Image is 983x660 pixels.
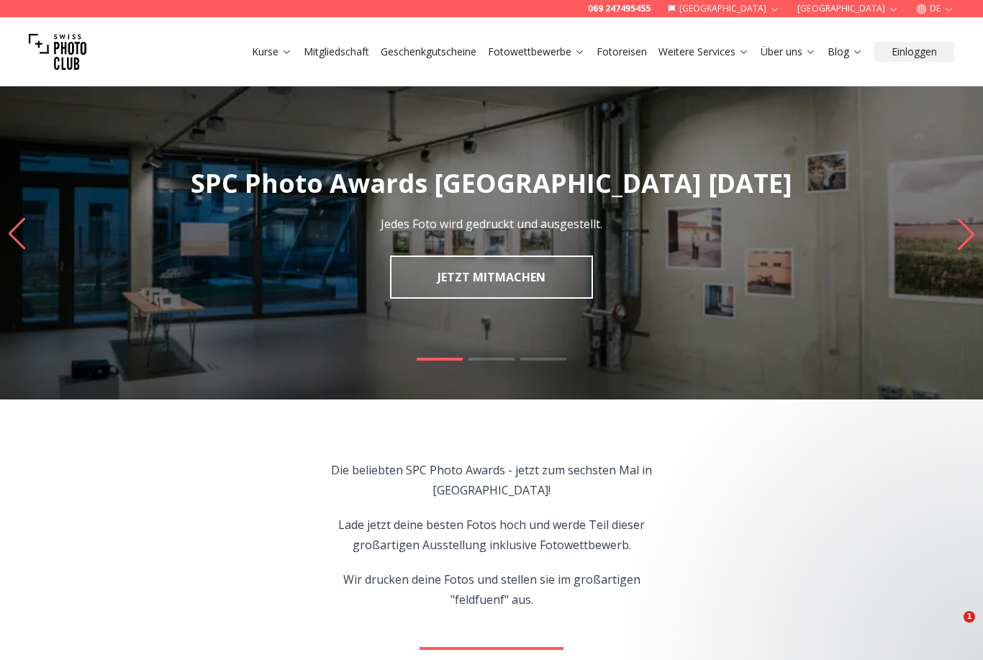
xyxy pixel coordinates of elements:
[822,42,869,62] button: Blog
[482,42,591,62] button: Fotowettbewerbe
[375,42,482,62] button: Geschenkgutscheine
[934,611,969,646] iframe: Intercom live chat
[298,42,375,62] button: Mitgliedschaft
[653,42,755,62] button: Weitere Services
[755,42,822,62] button: Über uns
[874,42,954,62] button: Einloggen
[597,45,647,59] a: Fotoreisen
[381,215,602,232] p: Jedes Foto wird gedruckt und ausgestellt.
[252,45,292,59] a: Kurse
[304,45,369,59] a: Mitgliedschaft
[761,45,816,59] a: Über uns
[588,3,651,14] a: 069 247495455
[327,569,656,610] p: Wir drucken deine Fotos und stellen sie im großartigen "feldfuenf" aus.
[246,42,298,62] button: Kurse
[964,611,975,623] span: 1
[327,460,656,500] p: Die beliebten SPC Photo Awards - jetzt zum sechsten Mal in [GEOGRAPHIC_DATA]!
[488,45,585,59] a: Fotowettbewerbe
[390,256,593,299] a: JETZT MITMACHEN
[29,23,86,81] img: Swiss photo club
[591,42,653,62] button: Fotoreisen
[327,515,656,555] p: Lade jetzt deine besten Fotos hoch und werde Teil dieser großartigen Ausstellung inklusive Fotowe...
[658,45,749,59] a: Weitere Services
[381,45,476,59] a: Geschenkgutscheine
[828,45,863,59] a: Blog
